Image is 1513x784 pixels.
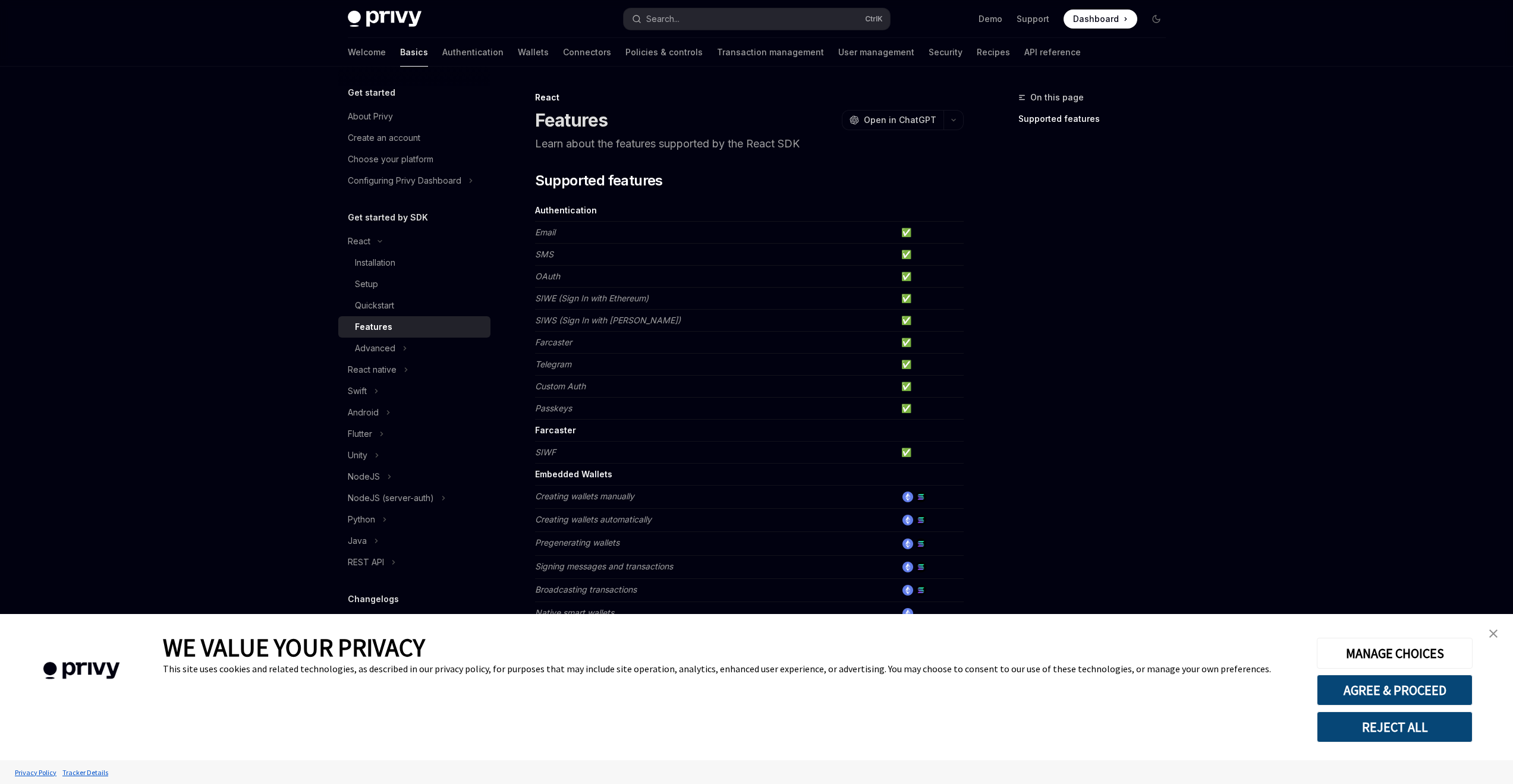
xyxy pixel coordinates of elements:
[18,645,145,697] img: company logo
[902,585,913,596] img: ethereum.png
[897,244,964,266] td: ✅
[1317,711,1473,742] button: REJECT ALL
[1317,638,1473,669] button: MANAGE CHOICES
[348,470,380,484] div: NodeJS
[348,234,370,248] div: React
[902,608,913,619] img: ethereum.png
[1481,622,1505,646] a: close banner
[348,131,420,145] div: Create an account
[338,316,490,338] a: Features
[338,466,398,487] button: NodeJS
[535,337,572,347] em: Farcaster
[535,271,560,281] em: OAuth
[864,114,936,126] span: Open in ChatGPT
[897,288,964,310] td: ✅
[400,38,428,67] a: Basics
[348,384,367,398] div: Swift
[1489,629,1498,638] img: close banner
[348,363,397,377] div: React native
[338,445,385,466] button: Unity
[535,315,681,325] em: SIWS (Sign In with [PERSON_NAME])
[338,106,490,127] a: About Privy
[916,562,926,572] img: solana.png
[535,227,555,237] em: Email
[338,273,490,295] a: Setup
[338,295,490,316] a: Quickstart
[897,332,964,354] td: ✅
[1030,90,1084,105] span: On this page
[348,210,428,225] h5: Get started by SDK
[563,38,611,67] a: Connectors
[842,110,943,130] button: Open in ChatGPT
[348,405,379,420] div: Android
[535,561,673,571] em: Signing messages and transactions
[348,555,384,569] div: REST API
[535,205,597,215] strong: Authentication
[1147,10,1166,29] button: Toggle dark mode
[897,354,964,376] td: ✅
[929,38,962,67] a: Security
[535,359,571,369] em: Telegram
[1064,10,1137,29] a: Dashboard
[338,170,479,191] button: Configuring Privy Dashboard
[338,252,490,273] a: Installation
[535,537,619,547] em: Pregenerating wallets
[163,663,1299,675] div: This site uses cookies and related technologies, as described in our privacy policy, for purposes...
[355,277,378,291] div: Setup
[535,136,964,152] p: Learn about the features supported by the React SDK
[535,584,637,594] em: Broadcasting transactions
[1018,109,1175,128] a: Supported features
[535,425,576,435] strong: Farcaster
[348,491,434,505] div: NodeJS (server-auth)
[717,38,824,67] a: Transaction management
[348,592,399,606] h5: Changelogs
[348,448,367,462] div: Unity
[535,92,964,103] div: React
[338,380,385,402] button: Swift
[897,266,964,288] td: ✅
[348,11,421,27] img: dark logo
[348,534,367,548] div: Java
[979,13,1002,25] a: Demo
[338,231,388,252] button: React
[12,762,59,783] a: Privacy Policy
[338,149,490,170] a: Choose your platform
[838,38,914,67] a: User management
[916,492,926,502] img: solana.png
[535,171,663,190] span: Supported features
[897,376,964,398] td: ✅
[348,174,461,188] div: Configuring Privy Dashboard
[535,381,586,391] em: Custom Auth
[897,222,964,244] td: ✅
[624,8,890,30] button: Search...CtrlK
[355,320,392,334] div: Features
[338,612,431,634] button: SDK changelogs
[535,109,608,131] h1: Features
[535,403,572,413] em: Passkeys
[338,127,490,149] a: Create an account
[902,515,913,525] img: ethereum.png
[535,469,612,479] strong: Embedded Wallets
[355,298,394,313] div: Quickstart
[338,552,402,573] button: REST API
[348,152,433,166] div: Choose your platform
[518,38,549,67] a: Wallets
[897,442,964,464] td: ✅
[338,530,385,552] button: Java
[163,632,425,663] span: WE VALUE YOUR PRIVACY
[535,514,652,524] em: Creating wallets automatically
[1073,13,1119,25] span: Dashboard
[338,423,390,445] button: Flutter
[348,427,372,441] div: Flutter
[535,249,553,259] em: SMS
[902,539,913,549] img: ethereum.png
[348,109,393,124] div: About Privy
[865,14,883,24] span: Ctrl K
[355,341,395,355] div: Advanced
[338,402,397,423] button: Android
[1017,13,1049,25] a: Support
[1024,38,1081,67] a: API reference
[535,491,634,501] em: Creating wallets manually
[535,447,556,457] em: SIWF
[646,12,680,26] div: Search...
